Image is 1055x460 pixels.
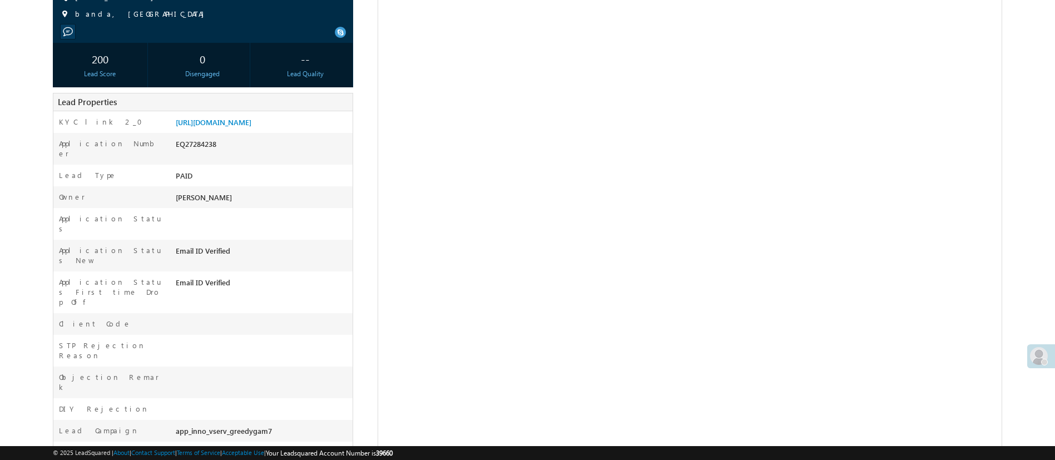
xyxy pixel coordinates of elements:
div: Email ID Verified [173,277,353,293]
div: Email ID Verified [173,245,353,261]
div: Lead Score [56,69,145,79]
div: app_inno_vserv_greedygam7 [173,426,353,441]
label: Lead Campaign [59,426,139,436]
label: Application Status [59,214,162,234]
a: About [113,449,130,456]
a: [URL][DOMAIN_NAME] [176,117,251,127]
label: Application Status New [59,245,162,265]
span: Lead Properties [58,96,117,107]
div: Lead Quality [261,69,350,79]
div: 200 [56,48,145,69]
a: Contact Support [131,449,175,456]
label: DIY Rejection [59,404,149,414]
span: © 2025 LeadSquared | | | | | [53,448,393,458]
label: Objection Remark [59,372,162,392]
div: EQ27284238 [173,139,353,154]
div: -- [261,48,350,69]
label: Owner [59,192,85,202]
label: Application Number [59,139,162,159]
span: banda, [GEOGRAPHIC_DATA] [75,9,210,20]
div: 0 [158,48,247,69]
label: Lead Type [59,170,117,180]
a: Acceptable Use [222,449,264,456]
span: Your Leadsquared Account Number is [266,449,393,457]
a: Terms of Service [177,449,220,456]
div: Disengaged [158,69,247,79]
label: KYC link 2_0 [59,117,149,127]
label: STP Rejection Reason [59,340,162,360]
label: Client Code [59,319,131,329]
span: [PERSON_NAME] [176,192,232,202]
span: 39660 [376,449,393,457]
label: Application Status First time Drop Off [59,277,162,307]
div: PAID [173,170,353,186]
